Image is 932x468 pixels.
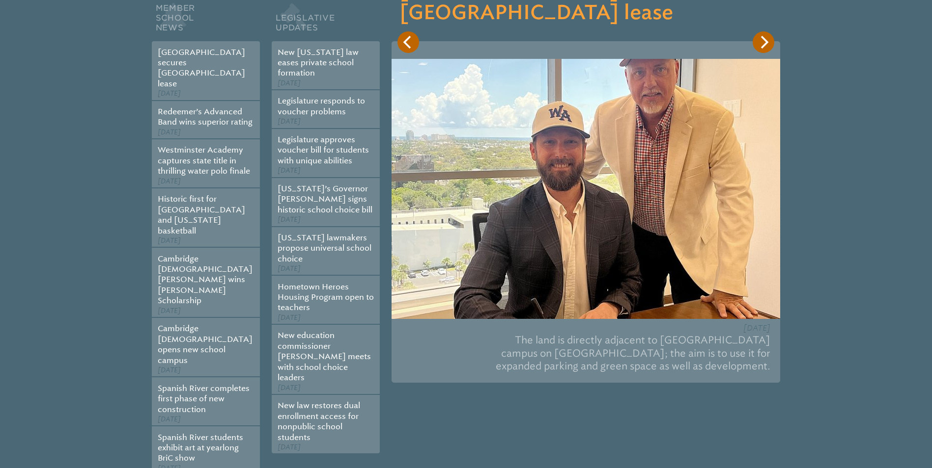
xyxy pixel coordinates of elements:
[278,233,371,263] a: [US_STATE] lawmakers propose universal school choice
[278,48,359,78] a: New [US_STATE] law eases private school formation
[278,79,301,87] span: [DATE]
[158,107,253,127] a: Redeemer’s Advanced Band wins superior rating
[158,254,253,306] a: Cambridge [DEMOGRAPHIC_DATA][PERSON_NAME] wins [PERSON_NAME] Scholarship
[278,215,301,224] span: [DATE]
[278,264,301,273] span: [DATE]
[401,330,770,377] p: The land is directly adjacent to [GEOGRAPHIC_DATA] campus on [GEOGRAPHIC_DATA]; the aim is to use...
[158,89,181,98] span: [DATE]
[278,117,301,126] span: [DATE]
[278,166,301,175] span: [DATE]
[272,1,380,41] h2: Legislative Updates
[278,96,365,116] a: Legislature responds to voucher problems
[278,313,301,322] span: [DATE]
[743,323,770,333] span: [DATE]
[753,31,774,53] button: Next
[397,31,419,53] button: Previous
[152,1,260,41] h2: Member School News
[278,331,371,382] a: New education commissioner [PERSON_NAME] meets with school choice leaders
[158,433,243,463] a: Spanish River students exhibit art at yearlong BriC show
[158,236,181,245] span: [DATE]
[158,48,245,88] a: [GEOGRAPHIC_DATA] secures [GEOGRAPHIC_DATA] lease
[278,282,374,312] a: Hometown Heroes Housing Program open to teachers
[278,184,372,214] a: [US_STATE]’s Governor [PERSON_NAME] signs historic school choice bill
[158,177,181,185] span: [DATE]
[158,324,253,364] a: Cambridge [DEMOGRAPHIC_DATA] opens new school campus
[158,194,245,235] a: Historic first for [GEOGRAPHIC_DATA] and [US_STATE] basketball
[278,384,301,392] span: [DATE]
[278,401,360,442] a: New law restores dual enrollment access for nonpublic school students
[392,59,780,319] img: LaQuintaClosing-landscape_791_530_85_s_c1.jpeg
[158,128,181,136] span: [DATE]
[278,443,301,451] span: [DATE]
[158,384,250,414] a: Spanish River completes first phase of new construction
[158,145,250,176] a: Westminster Academy captures state title in thrilling water polo finale
[278,135,369,165] a: Legislature approves voucher bill for students with unique abilities
[158,366,181,374] span: [DATE]
[158,307,181,315] span: [DATE]
[158,415,181,423] span: [DATE]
